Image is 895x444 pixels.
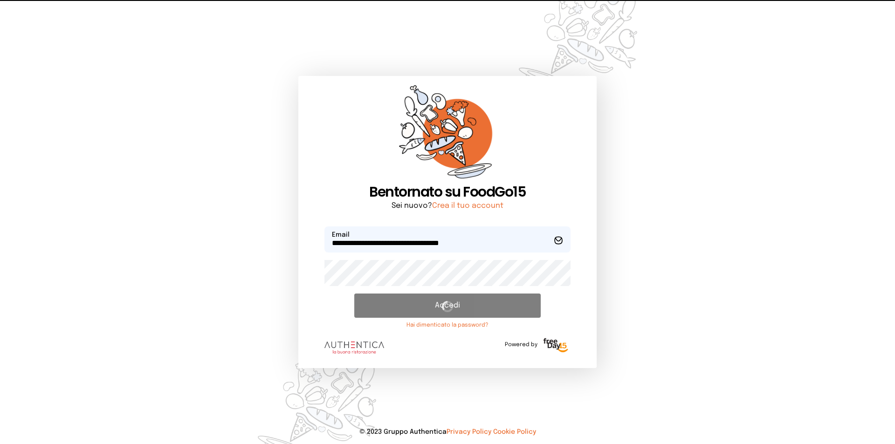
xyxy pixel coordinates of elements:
[493,429,536,435] a: Cookie Policy
[324,342,384,354] img: logo.8f33a47.png
[354,321,541,329] a: Hai dimenticato la password?
[399,85,496,184] img: sticker-orange.65babaf.png
[324,184,571,200] h1: Bentornato su FoodGo15
[432,202,503,210] a: Crea il tuo account
[447,429,491,435] a: Privacy Policy
[324,200,571,212] p: Sei nuovo?
[505,341,537,348] span: Powered by
[15,427,880,437] p: © 2023 Gruppo Authentica
[541,336,571,355] img: logo-freeday.3e08031.png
